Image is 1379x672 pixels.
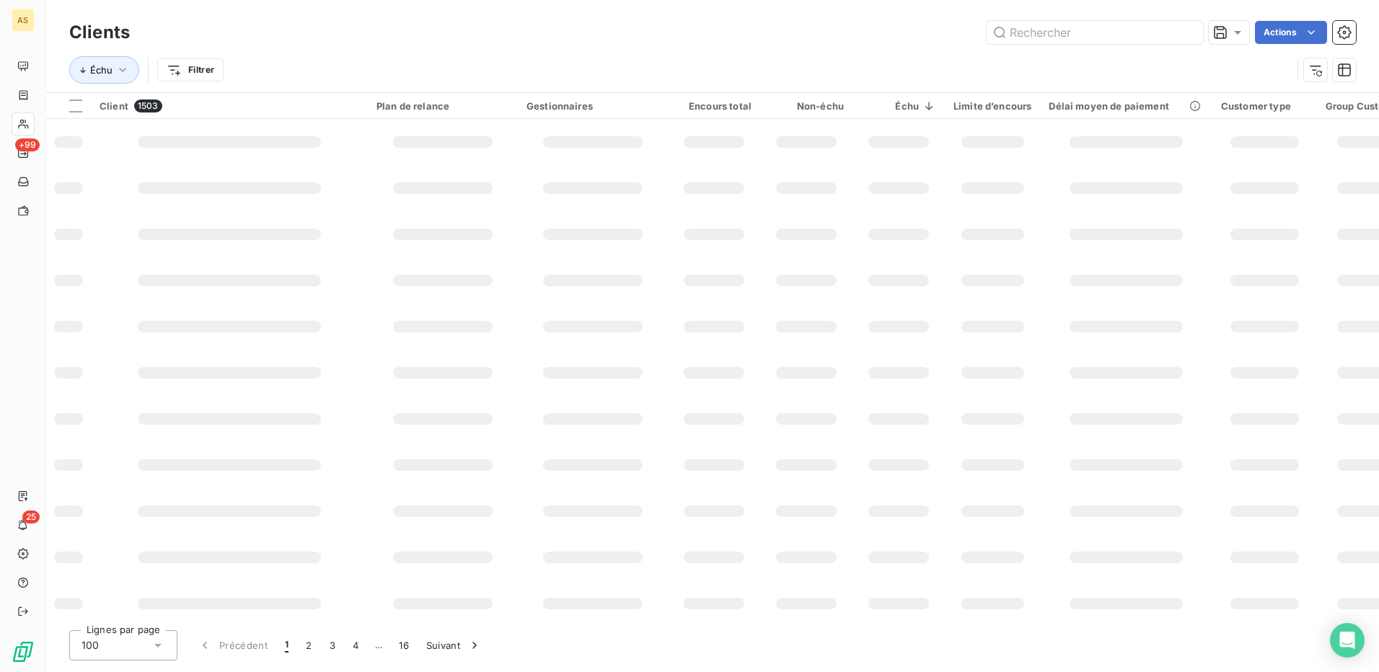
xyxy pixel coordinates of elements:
[12,640,35,663] img: Logo LeanPay
[134,100,162,112] span: 1503
[22,510,40,523] span: 25
[527,100,659,112] div: Gestionnaires
[157,58,224,81] button: Filtrer
[15,138,40,151] span: +99
[861,100,936,112] div: Échu
[12,141,34,164] a: +99
[376,100,509,112] div: Plan de relance
[418,630,490,660] button: Suivant
[297,630,320,660] button: 2
[769,100,844,112] div: Non-échu
[276,630,297,660] button: 1
[1330,623,1365,658] div: Open Intercom Messenger
[953,100,1031,112] div: Limite d’encours
[321,630,344,660] button: 3
[81,638,99,653] span: 100
[1221,100,1308,112] div: Customer type
[987,21,1203,44] input: Rechercher
[1255,21,1327,44] button: Actions
[100,100,128,112] span: Client
[189,630,276,660] button: Précédent
[390,630,418,660] button: 16
[1049,100,1203,112] div: Délai moyen de paiement
[90,64,113,76] span: Échu
[12,9,35,32] div: AS
[344,630,367,660] button: 4
[285,638,288,653] span: 1
[677,100,752,112] div: Encours total
[69,19,130,45] h3: Clients
[367,634,390,657] span: …
[69,56,139,84] button: Échu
